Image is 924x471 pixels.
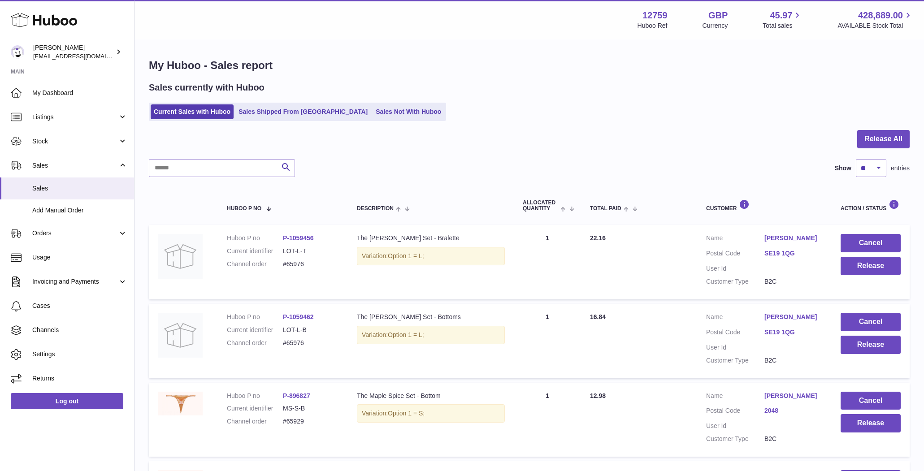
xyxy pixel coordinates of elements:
[11,393,123,409] a: Log out
[32,277,118,286] span: Invoicing and Payments
[149,58,910,73] h1: My Huboo - Sales report
[32,302,127,310] span: Cases
[841,313,901,331] button: Cancel
[837,22,913,30] span: AVAILABLE Stock Total
[764,356,823,365] dd: B2C
[283,326,339,334] dd: LOT-L-B
[638,22,668,30] div: Huboo Ref
[764,328,823,337] a: SE19 1QG
[708,9,728,22] strong: GBP
[763,22,803,30] span: Total sales
[227,417,283,426] dt: Channel order
[357,404,505,423] div: Variation:
[32,113,118,121] span: Listings
[32,374,127,383] span: Returns
[841,257,901,275] button: Release
[388,331,424,338] span: Option 1 = L;
[227,339,283,347] dt: Channel order
[388,410,425,417] span: Option 1 = S;
[32,161,118,170] span: Sales
[764,277,823,286] dd: B2C
[590,313,606,320] span: 16.84
[514,383,581,457] td: 1
[837,9,913,30] a: 428,889.00 AVAILABLE Stock Total
[388,252,424,259] span: Option 1 = L;
[32,89,127,97] span: My Dashboard
[764,392,823,400] a: [PERSON_NAME]
[11,45,24,59] img: sofiapanwar@unndr.com
[835,164,851,173] label: Show
[357,313,505,321] div: The [PERSON_NAME] Set - Bottoms
[158,313,203,358] img: no-photo.jpg
[32,137,118,146] span: Stock
[227,260,283,268] dt: Channel order
[706,313,764,324] dt: Name
[32,350,127,359] span: Settings
[764,234,823,242] a: [PERSON_NAME]
[642,9,668,22] strong: 12759
[283,417,339,426] dd: #65929
[227,313,283,321] dt: Huboo P no
[227,234,283,242] dt: Huboo P no
[158,392,203,416] img: 127591716465229.png
[151,104,234,119] a: Current Sales with Huboo
[283,392,310,399] a: P-896827
[283,260,339,268] dd: #65976
[857,130,910,148] button: Release All
[706,422,764,430] dt: User Id
[841,392,901,410] button: Cancel
[764,249,823,258] a: SE19 1QG
[33,43,114,60] div: [PERSON_NAME]
[841,199,901,212] div: Action / Status
[763,9,803,30] a: 45.97 Total sales
[891,164,910,173] span: entries
[283,234,314,242] a: P-1059456
[841,336,901,354] button: Release
[706,392,764,402] dt: Name
[357,234,505,242] div: The [PERSON_NAME] Set - Bralette
[32,326,127,334] span: Channels
[283,313,314,320] a: P-1059462
[227,326,283,334] dt: Current identifier
[841,414,901,432] button: Release
[703,22,728,30] div: Currency
[523,200,558,212] span: ALLOCATED Quantity
[590,206,621,212] span: Total paid
[706,435,764,443] dt: Customer Type
[235,104,371,119] a: Sales Shipped From [GEOGRAPHIC_DATA]
[764,435,823,443] dd: B2C
[227,392,283,400] dt: Huboo P no
[283,404,339,413] dd: MS-S-B
[283,339,339,347] dd: #65976
[764,313,823,321] a: [PERSON_NAME]
[227,404,283,413] dt: Current identifier
[32,206,127,215] span: Add Manual Order
[706,234,764,245] dt: Name
[32,229,118,238] span: Orders
[706,328,764,339] dt: Postal Code
[770,9,792,22] span: 45.97
[227,247,283,255] dt: Current identifier
[706,199,823,212] div: Customer
[706,277,764,286] dt: Customer Type
[33,52,132,60] span: [EMAIL_ADDRESS][DOMAIN_NAME]
[706,356,764,365] dt: Customer Type
[764,406,823,415] a: 2048
[227,206,261,212] span: Huboo P no
[158,234,203,279] img: no-photo.jpg
[357,326,505,344] div: Variation:
[357,206,394,212] span: Description
[32,184,127,193] span: Sales
[858,9,903,22] span: 428,889.00
[706,343,764,352] dt: User Id
[841,234,901,252] button: Cancel
[590,392,606,399] span: 12.98
[32,253,127,262] span: Usage
[514,225,581,299] td: 1
[706,406,764,417] dt: Postal Code
[706,264,764,273] dt: User Id
[149,82,265,94] h2: Sales currently with Huboo
[706,249,764,260] dt: Postal Code
[357,247,505,265] div: Variation:
[357,392,505,400] div: The Maple Spice Set - Bottom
